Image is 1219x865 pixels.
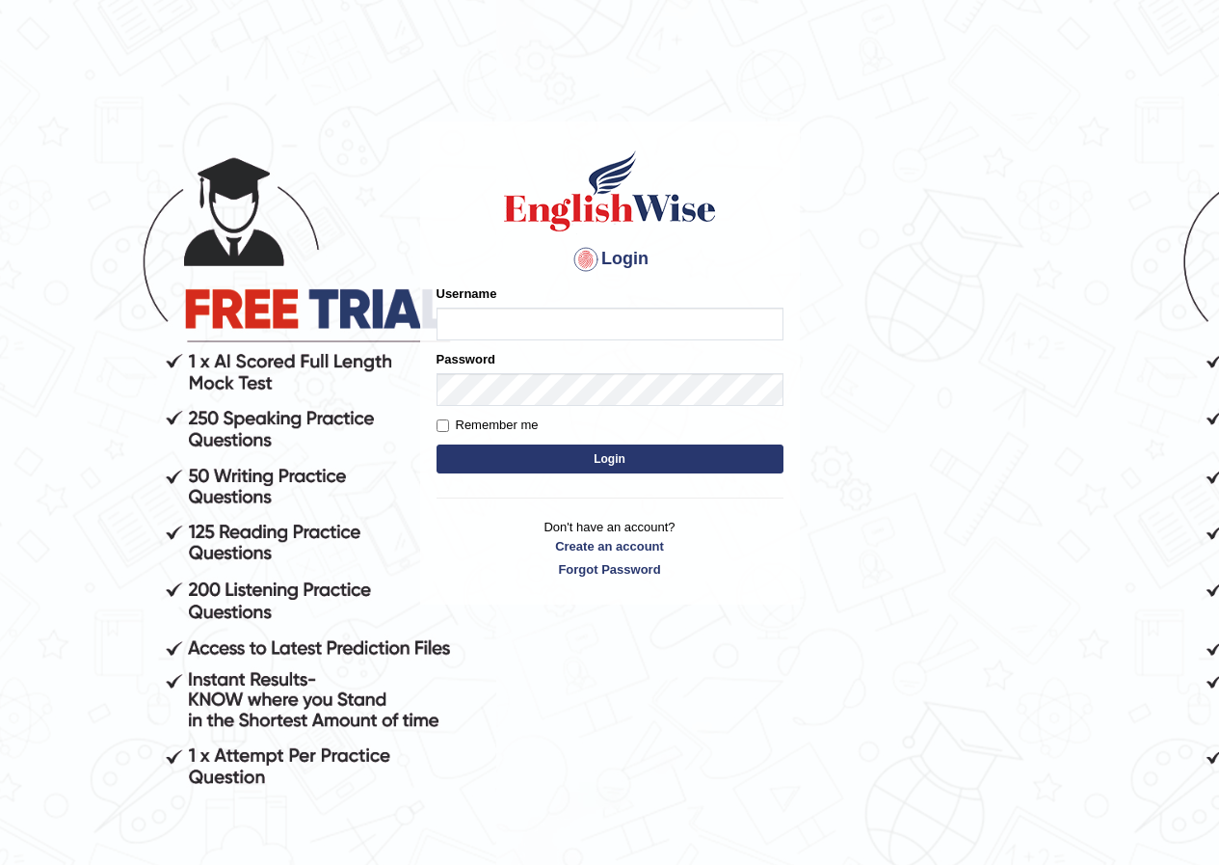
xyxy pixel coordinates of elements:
[437,518,783,578] p: Don't have an account?
[437,560,783,579] a: Forgot Password
[437,244,783,275] h4: Login
[437,419,449,432] input: Remember me
[437,416,539,435] label: Remember me
[500,148,720,234] img: Logo of English Wise sign in for intelligent practice with AI
[437,445,783,473] button: Login
[437,537,783,555] a: Create an account
[437,350,495,368] label: Password
[437,284,497,303] label: Username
